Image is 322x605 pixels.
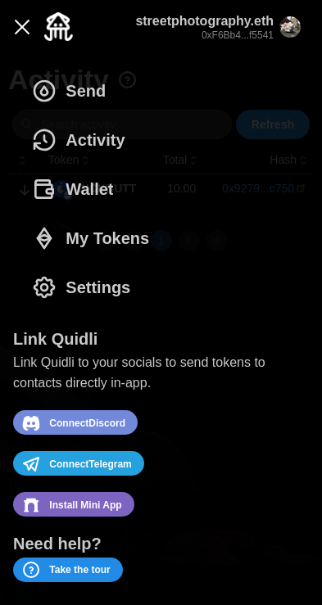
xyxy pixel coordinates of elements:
span: Send [66,67,106,115]
button: Send [13,66,133,115]
span: Activity [66,116,125,164]
a: Add to #7c65c1 [13,492,134,517]
button: Activity [13,115,152,165]
p: 0xF6Bb4...f5541 [135,29,274,43]
button: Settings [13,263,157,312]
button: Take the tour [13,558,123,582]
button: My Tokens [13,214,176,263]
button: Connect Discord account [13,410,138,435]
span: My Tokens [66,214,149,262]
h1: Need help? [13,533,102,554]
span: Connect Telegram [49,454,131,475]
button: Connect Telegram account [13,451,144,476]
span: Take the tour [49,558,110,581]
img: Quidli [44,12,73,41]
img: rectcrop3 [279,16,301,38]
button: Wallet [13,165,140,214]
span: Install Mini App [49,494,121,516]
p: Link Quidli to your socials to send tokens to contacts directly in-app. [13,353,309,394]
span: Connect Discord [49,413,125,434]
h1: Link Quidli [13,328,98,350]
p: streetphotography.eth [135,11,274,32]
span: Wallet [66,165,113,213]
span: Settings [66,264,130,311]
